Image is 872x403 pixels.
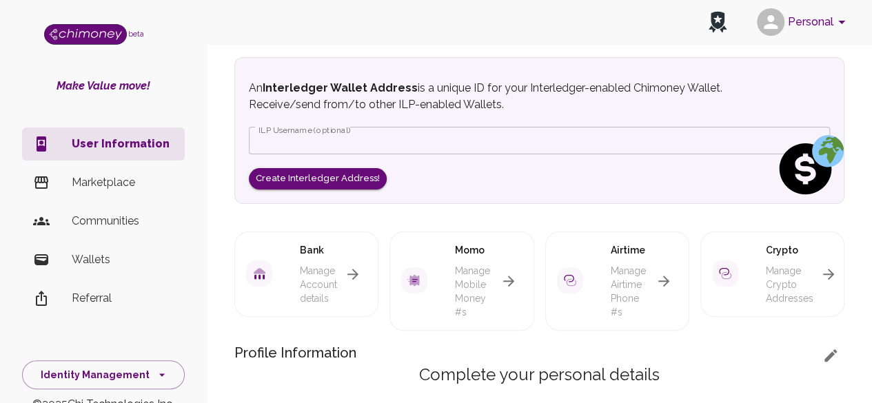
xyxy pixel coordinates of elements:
span: beta [128,30,144,38]
img: svg for account [712,260,738,287]
p: User Information [72,136,174,152]
img: svg for account [557,267,583,293]
strong: Interledger Wallet Address [263,81,418,94]
p: Manage Crypto Addresses [766,264,815,305]
p: Wallets [72,251,174,268]
p: Referral [72,290,174,307]
h6: Profile Information [234,342,844,364]
button: Create Interledger Address! [249,168,387,189]
img: social spend [775,134,844,203]
button: Identity Management [22,360,185,390]
h6: Crypto [766,243,798,258]
p: Communities [72,213,174,229]
img: svg for account [401,267,427,293]
h6: Bank [300,243,324,258]
p: Marketplace [72,174,174,191]
button: account of current user [751,4,855,40]
h6: Momo [455,243,485,258]
p: An is a unique ID for your Interledger-enabled Chimoney Wallet. Receive/send from/to other ILP-en... [249,80,733,113]
h6: Airtime [611,243,645,258]
label: ILP Username (optional) [258,124,351,136]
p: Manage Airtime Phone #s [611,264,650,319]
img: Logo [44,24,127,45]
h2: Complete your personal details [332,364,747,391]
img: svg for account [246,260,272,287]
p: Manage Mobile Money #s [455,264,494,319]
p: Manage Account details [300,264,339,305]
